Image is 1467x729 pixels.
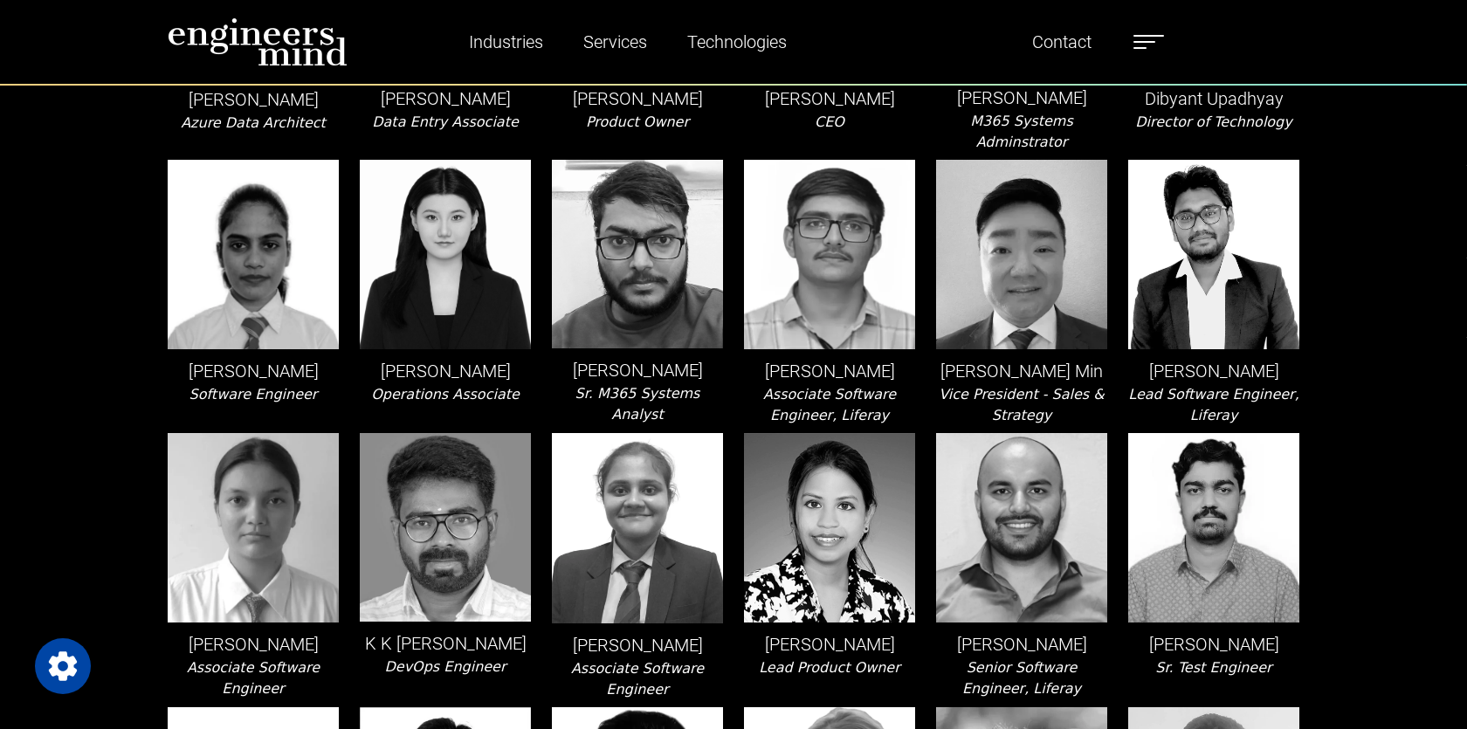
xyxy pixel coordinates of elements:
i: Associate Software Engineer [187,659,320,697]
img: leader-img [168,160,339,349]
p: [PERSON_NAME] [744,86,915,112]
img: leader-img [936,160,1107,349]
i: Senior Software Engineer, Liferay [962,659,1081,697]
i: DevOps Engineer [384,658,506,675]
i: Azure Data Architect [181,114,326,131]
i: Director of Technology [1135,113,1292,130]
img: leader-img [1128,433,1299,622]
p: [PERSON_NAME] [360,358,531,384]
p: [PERSON_NAME] [744,358,915,384]
p: [PERSON_NAME] [168,358,339,384]
p: [PERSON_NAME] [936,85,1107,111]
i: Product Owner [586,113,689,130]
i: Data Entry Associate [372,113,519,130]
p: [PERSON_NAME] [168,631,339,657]
p: [PERSON_NAME] [168,86,339,113]
p: Dibyant Upadhyay [1128,86,1299,112]
p: K K [PERSON_NAME] [360,630,531,657]
i: Software Engineer [189,386,318,402]
img: leader-img [360,160,531,349]
p: [PERSON_NAME] [552,632,723,658]
a: Services [576,22,654,62]
i: Operations Associate [371,386,520,402]
i: Lead Software Engineer, Liferay [1128,386,1298,423]
i: Lead Product Owner [759,659,900,676]
a: Contact [1025,22,1099,62]
p: [PERSON_NAME] [552,86,723,112]
p: [PERSON_NAME] [552,357,723,383]
a: Technologies [680,22,794,62]
img: leader-img [1128,160,1299,349]
i: Associate Software Engineer, Liferay [763,386,896,423]
img: leader-img [744,160,915,349]
img: logo [168,17,348,66]
p: [PERSON_NAME] [1128,358,1299,384]
img: leader-img [552,160,723,349]
img: leader-img [168,433,339,622]
a: Industries [462,22,550,62]
p: [PERSON_NAME] Min [936,358,1107,384]
img: leader-img [552,433,723,623]
i: Sr. M365 Systems Analyst [575,385,700,423]
i: M365 Systems Adminstrator [970,113,1072,150]
img: leader-img [360,433,531,622]
img: leader-img [744,433,915,622]
img: leader-img [936,433,1107,622]
p: [PERSON_NAME] [744,631,915,657]
i: Sr. Test Engineer [1155,659,1271,676]
p: [PERSON_NAME] [1128,631,1299,657]
p: [PERSON_NAME] [936,631,1107,657]
i: Vice President - Sales & Strategy [939,386,1105,423]
p: [PERSON_NAME] [360,86,531,112]
i: Associate Software Engineer [571,660,704,698]
i: CEO [815,113,844,130]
